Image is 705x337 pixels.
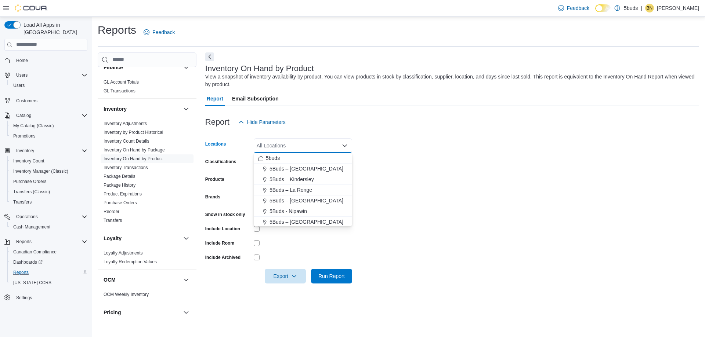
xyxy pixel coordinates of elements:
label: Include Location [205,226,240,232]
a: OCM Weekly Inventory [104,292,149,297]
span: Cash Management [13,224,50,230]
a: Promotions [10,132,39,140]
button: My Catalog (Classic) [7,121,90,131]
a: Settings [13,293,35,302]
span: Users [16,72,28,78]
div: Choose from the following options [254,153,352,281]
span: Inventory Count Details [104,138,149,144]
span: Operations [13,212,87,221]
label: Include Room [205,240,234,246]
a: Canadian Compliance [10,248,59,256]
div: Loyalty [98,249,196,269]
span: Inventory Manager (Classic) [13,168,68,174]
button: Inventory [1,146,90,156]
button: Export [265,269,306,283]
p: | [641,4,642,12]
span: Purchase Orders [10,177,87,186]
a: Inventory Manager (Classic) [10,167,71,176]
button: Inventory [182,105,191,113]
a: Loyalty Adjustments [104,250,143,256]
button: 5Buds – [GEOGRAPHIC_DATA] [254,195,352,206]
a: Dashboards [7,257,90,267]
div: View a snapshot of inventory availability by product. You can view products in stock by classific... [205,73,695,88]
span: GL Account Totals [104,79,139,85]
a: Purchase Orders [104,200,137,205]
a: [US_STATE] CCRS [10,278,54,287]
span: My Catalog (Classic) [13,123,54,129]
label: Brands [205,194,220,200]
label: Show in stock only [205,212,245,217]
span: [US_STATE] CCRS [13,280,51,286]
span: BN [647,4,653,12]
span: Inventory Manager (Classic) [10,167,87,176]
a: Users [10,81,28,90]
a: Inventory On Hand by Product [104,156,163,161]
span: Reports [16,239,32,245]
button: Catalog [13,111,34,120]
span: Transfers [104,217,122,223]
a: Feedback [141,25,178,40]
button: OCM [104,276,180,283]
a: Purchase Orders [10,177,50,186]
span: Inventory On Hand by Package [104,147,165,153]
button: 5Buds – [GEOGRAPHIC_DATA] [254,164,352,174]
a: My Catalog (Classic) [10,121,57,130]
button: Loyalty [104,235,180,242]
span: Inventory Transactions [104,165,148,171]
span: Transfers (Classic) [10,187,87,196]
span: Reports [10,268,87,277]
a: Transfers (Classic) [10,187,53,196]
span: My Catalog (Classic) [10,121,87,130]
span: Washington CCRS [10,278,87,287]
button: OCM [182,275,191,284]
span: Load All Apps in [GEOGRAPHIC_DATA] [21,21,87,36]
button: Users [1,70,90,80]
input: Dark Mode [595,4,611,12]
a: Dashboards [10,258,46,267]
a: Inventory by Product Historical [104,130,163,135]
span: Dashboards [10,258,87,267]
a: Inventory Count [10,157,47,165]
span: OCM Weekly Inventory [104,292,149,297]
button: Reports [13,237,35,246]
span: Export [269,269,301,283]
a: GL Account Totals [104,80,139,85]
a: Product Expirations [104,191,142,197]
span: Canadian Compliance [13,249,57,255]
span: Reorder [104,209,119,215]
a: Home [13,56,31,65]
span: Product Expirations [104,191,142,197]
a: Cash Management [10,223,53,231]
div: OCM [98,290,196,302]
span: 5Buds - Nipawin [270,208,307,215]
h3: Inventory On Hand by Product [205,64,314,73]
span: Operations [16,214,38,220]
span: 5buds [266,154,280,162]
button: Home [1,55,90,66]
button: Loyalty [182,234,191,243]
span: Customers [13,96,87,105]
span: Settings [13,293,87,302]
span: Promotions [13,133,36,139]
h1: Reports [98,23,136,37]
button: Run Report [311,269,352,283]
a: Customers [13,96,40,105]
span: Loyalty Redemption Values [104,259,157,265]
a: Reorder [104,209,119,214]
span: GL Transactions [104,88,135,94]
span: Run Report [318,272,345,280]
a: Inventory On Hand by Package [104,147,165,153]
span: Inventory [13,146,87,155]
span: Users [10,81,87,90]
button: Reports [7,267,90,278]
span: Dashboards [13,259,43,265]
span: Package History [104,182,135,188]
span: Inventory Count [13,158,44,164]
span: Reports [13,237,87,246]
button: Catalog [1,110,90,121]
button: Inventory Count [7,156,90,166]
button: 5Buds – La Ronge [254,185,352,195]
div: Inventory [98,119,196,228]
span: Loyalty Adjustments [104,250,143,256]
